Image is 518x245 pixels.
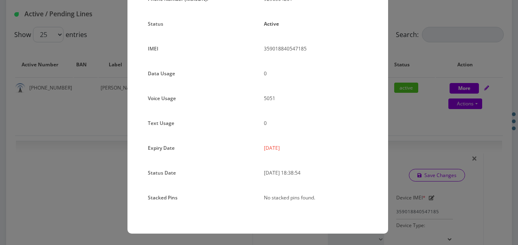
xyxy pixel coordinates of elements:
[148,192,178,203] label: Stacked Pins
[264,142,368,154] p: [DATE]
[148,68,175,79] label: Data Usage
[264,167,368,179] p: [DATE] 18:38:54
[148,92,176,104] label: Voice Usage
[148,167,176,179] label: Status Date
[148,117,174,129] label: Text Usage
[258,192,374,207] div: No stacked pins found.
[148,142,175,154] label: Expiry Date
[148,43,158,55] label: IMEI
[264,43,368,55] p: 359018840547185
[264,68,368,79] p: 0
[264,117,368,129] p: 0
[264,92,368,104] p: 5051
[264,20,279,27] strong: Active
[148,18,163,30] label: Status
